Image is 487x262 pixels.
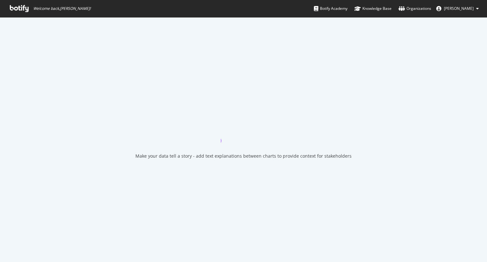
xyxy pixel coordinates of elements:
[431,3,484,14] button: [PERSON_NAME]
[399,5,431,12] div: Organizations
[314,5,347,12] div: Botify Academy
[354,5,392,12] div: Knowledge Base
[221,120,266,143] div: animation
[444,6,474,11] span: Chandana Yandamuri
[135,153,352,159] div: Make your data tell a story - add text explanations between charts to provide context for stakeho...
[33,6,91,11] span: Welcome back, [PERSON_NAME] !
